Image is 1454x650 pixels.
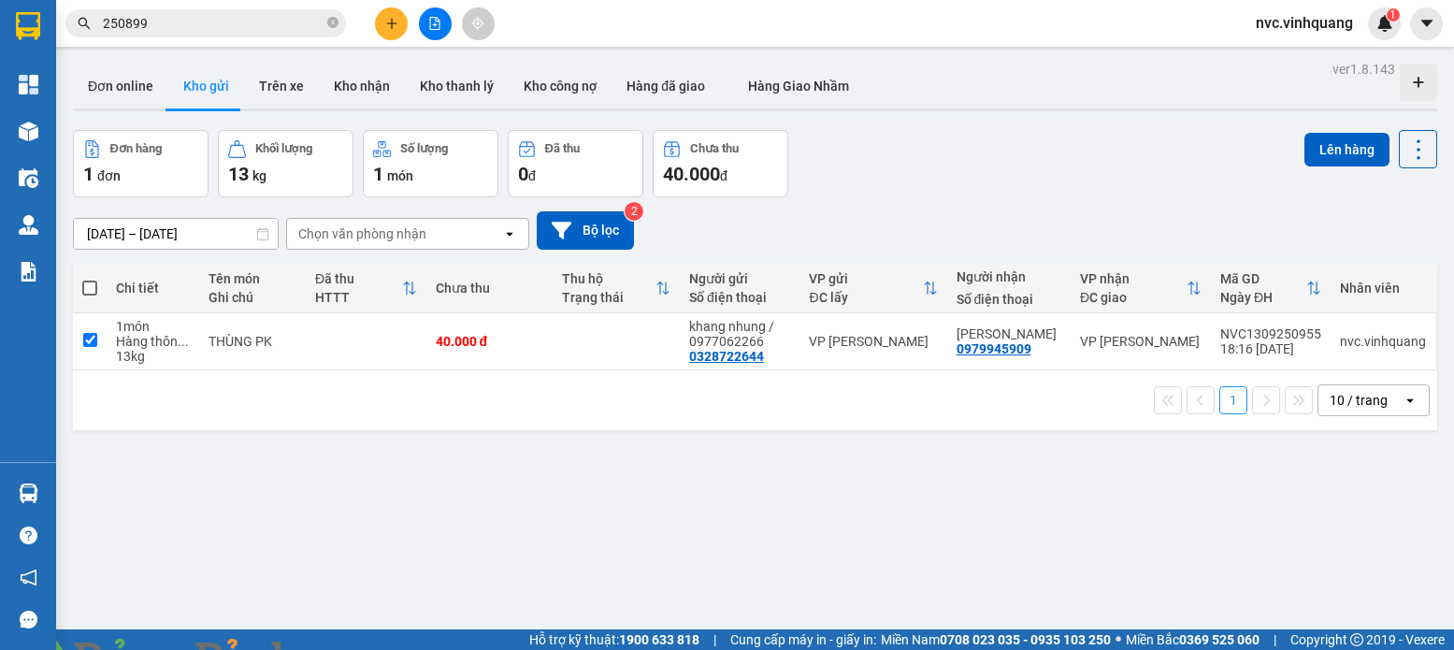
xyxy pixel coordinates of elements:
[1071,264,1211,313] th: Toggle SortBy
[116,334,190,349] div: Hàng thông thường
[612,64,720,108] button: Hàng đã giao
[1220,271,1306,286] div: Mã GD
[1211,264,1331,313] th: Toggle SortBy
[957,292,1061,307] div: Số điện thoại
[1332,59,1395,79] div: ver 1.8.143
[1387,8,1400,22] sup: 1
[1340,334,1426,349] div: nvc.vinhquang
[20,569,37,586] span: notification
[218,130,353,197] button: Khối lượng13kg
[19,75,38,94] img: dashboard-icon
[730,629,876,650] span: Cung cấp máy in - giấy in:
[209,290,296,305] div: Ghi chú
[19,168,38,188] img: warehouse-icon
[562,271,655,286] div: Thu hộ
[19,484,38,503] img: warehouse-icon
[799,264,946,313] th: Toggle SortBy
[713,629,716,650] span: |
[957,326,1061,341] div: NGỌC LONG
[116,281,190,296] div: Chi tiết
[385,17,398,30] span: plus
[142,32,396,51] strong: CÔNG TY TNHH VĨNH QUANG
[1219,386,1247,414] button: 1
[116,349,190,364] div: 13 kg
[74,219,278,249] input: Select a date range.
[387,168,413,183] span: món
[940,632,1111,647] strong: 0708 023 035 - 0935 103 250
[809,290,922,305] div: ĐC lấy
[1126,629,1260,650] span: Miền Bắc
[809,271,922,286] div: VP gửi
[116,319,190,334] div: 1 món
[20,527,37,544] span: question-circle
[209,79,330,93] strong: Hotline : 0889 23 23 23
[20,611,37,628] span: message
[562,290,655,305] div: Trạng thái
[419,7,452,40] button: file-add
[315,271,402,286] div: Đã thu
[689,271,791,286] div: Người gửi
[1220,326,1321,341] div: NVC1309250955
[78,17,91,30] span: search
[689,290,791,305] div: Số điện thoại
[1080,334,1202,349] div: VP [PERSON_NAME]
[1080,271,1187,286] div: VP nhận
[327,15,338,33] span: close-circle
[405,64,509,108] button: Kho thanh lý
[209,334,296,349] div: THÙNG PK
[748,79,849,94] span: Hàng Giao Nhầm
[400,142,448,155] div: Số lượng
[428,17,441,30] span: file-add
[83,163,94,185] span: 1
[653,130,788,197] button: Chưa thu40.000đ
[1340,281,1426,296] div: Nhân viên
[1116,636,1121,643] span: ⚪️
[1350,633,1363,646] span: copyright
[73,64,168,108] button: Đơn online
[244,64,319,108] button: Trên xe
[1403,393,1418,408] svg: open
[1274,629,1276,650] span: |
[529,629,699,650] span: Hỗ trợ kỹ thuật:
[73,130,209,197] button: Đơn hàng1đơn
[471,17,484,30] span: aim
[528,168,536,183] span: đ
[545,142,580,155] div: Đã thu
[625,202,643,221] sup: 2
[1410,7,1443,40] button: caret-down
[690,142,739,155] div: Chưa thu
[957,269,1061,284] div: Người nhận
[103,13,324,34] input: Tìm tên, số ĐT hoặc mã đơn
[1179,632,1260,647] strong: 0369 525 060
[315,290,402,305] div: HTTT
[20,29,108,117] img: logo
[19,215,38,235] img: warehouse-icon
[619,632,699,647] strong: 1900 633 818
[957,341,1031,356] div: 0979945909
[1220,290,1306,305] div: Ngày ĐH
[720,168,727,183] span: đ
[16,12,40,40] img: logo-vxr
[1376,15,1393,32] img: icon-new-feature
[228,163,249,185] span: 13
[436,334,544,349] div: 40.000 đ
[508,130,643,197] button: Đã thu0đ
[319,64,405,108] button: Kho nhận
[1418,15,1435,32] span: caret-down
[97,168,121,183] span: đơn
[518,163,528,185] span: 0
[462,7,495,40] button: aim
[553,264,680,313] th: Toggle SortBy
[184,99,231,113] span: Website
[1389,8,1396,22] span: 1
[306,264,426,313] th: Toggle SortBy
[881,629,1111,650] span: Miền Nam
[373,163,383,185] span: 1
[809,334,937,349] div: VP [PERSON_NAME]
[502,226,517,241] svg: open
[1330,391,1388,410] div: 10 / trang
[255,142,312,155] div: Khối lượng
[537,211,634,250] button: Bộ lọc
[689,319,791,349] div: khang nhung / 0977062266
[252,168,266,183] span: kg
